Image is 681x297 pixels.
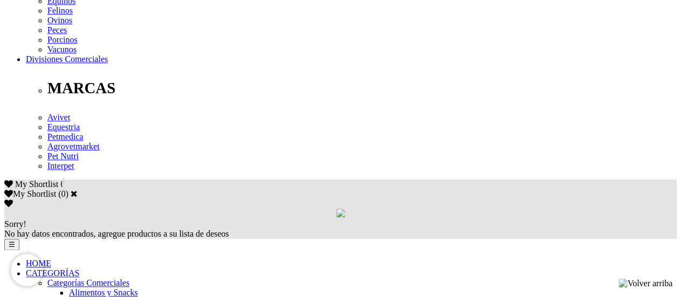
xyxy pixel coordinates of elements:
a: CATEGORÍAS [26,268,80,278]
div: No hay datos encontrados, agregue productos a su lista de deseos [4,219,677,239]
a: Peces [47,25,67,34]
img: Volver arriba [619,279,672,288]
a: Felinos [47,6,73,15]
a: Interpet [47,161,74,170]
a: Equestria [47,122,80,132]
a: Alimentos y Snacks [69,288,138,297]
iframe: Brevo live chat [11,254,43,286]
a: Divisiones Comerciales [26,54,108,64]
a: Pet Nutri [47,151,79,161]
a: Cerrar [71,189,78,198]
label: My Shortlist [4,189,56,198]
a: Categorías Comerciales [47,278,129,287]
span: 0 [60,179,65,189]
a: Ovinos [47,16,72,25]
a: Avivet [47,113,70,122]
a: Petmedica [47,132,83,141]
span: Sorry! [4,219,26,229]
span: ( ) [58,189,68,198]
span: My Shortlist [15,179,58,189]
a: Vacunos [47,45,76,54]
a: Agrovetmarket [47,142,100,151]
a: Porcinos [47,35,78,44]
button: ☰ [4,239,19,250]
label: 0 [61,189,66,198]
img: loading.gif [336,209,345,217]
p: MARCAS [47,79,677,97]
